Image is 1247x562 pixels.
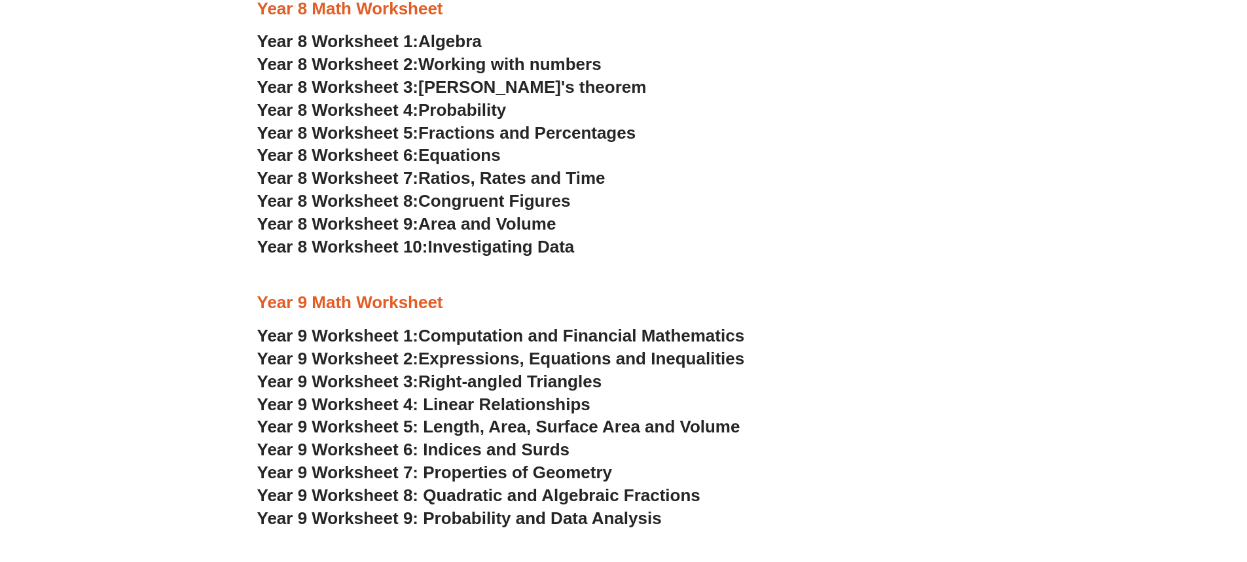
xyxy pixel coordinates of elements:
[257,417,740,436] a: Year 9 Worksheet 5: Length, Area, Surface Area and Volume
[257,485,700,505] a: Year 9 Worksheet 8: Quadratic and Algebraic Fractions
[418,372,602,391] span: Right-angled Triangles
[257,145,501,165] a: Year 8 Worksheet 6:Equations
[257,31,482,51] a: Year 8 Worksheet 1:Algebra
[257,349,745,368] a: Year 9 Worksheet 2:Expressions, Equations and Inequalities
[257,31,419,51] span: Year 8 Worksheet 1:
[257,326,745,345] a: Year 9 Worksheet 1:Computation and Financial Mathematics
[427,237,574,256] span: Investigating Data
[257,77,647,97] a: Year 8 Worksheet 3:[PERSON_NAME]'s theorem
[257,237,428,256] span: Year 8 Worksheet 10:
[418,349,744,368] span: Expressions, Equations and Inequalities
[257,100,419,120] span: Year 8 Worksheet 4:
[257,508,662,528] a: Year 9 Worksheet 9: Probability and Data Analysis
[418,191,570,211] span: Congruent Figures
[257,168,605,188] a: Year 8 Worksheet 7:Ratios, Rates and Time
[257,292,990,314] h3: Year 9 Math Worksheet
[257,191,571,211] a: Year 8 Worksheet 8:Congruent Figures
[257,440,570,459] a: Year 9 Worksheet 6: Indices and Surds
[418,326,744,345] span: Computation and Financial Mathematics
[257,237,575,256] a: Year 8 Worksheet 10:Investigating Data
[257,395,590,414] a: Year 9 Worksheet 4: Linear Relationships
[257,145,419,165] span: Year 8 Worksheet 6:
[418,214,556,234] span: Area and Volume
[257,77,419,97] span: Year 8 Worksheet 3:
[257,349,419,368] span: Year 9 Worksheet 2:
[257,326,419,345] span: Year 9 Worksheet 1:
[257,214,556,234] a: Year 8 Worksheet 9:Area and Volume
[418,168,605,188] span: Ratios, Rates and Time
[418,100,506,120] span: Probability
[257,54,602,74] a: Year 8 Worksheet 2:Working with numbers
[257,214,419,234] span: Year 8 Worksheet 9:
[418,123,636,143] span: Fractions and Percentages
[257,123,419,143] span: Year 8 Worksheet 5:
[418,77,646,97] span: [PERSON_NAME]'s theorem
[257,191,419,211] span: Year 8 Worksheet 8:
[418,31,482,51] span: Algebra
[257,372,602,391] a: Year 9 Worksheet 3:Right-angled Triangles
[257,54,419,74] span: Year 8 Worksheet 2:
[418,54,602,74] span: Working with numbers
[257,100,507,120] a: Year 8 Worksheet 4:Probability
[418,145,501,165] span: Equations
[1029,414,1247,562] iframe: Chat Widget
[257,168,419,188] span: Year 8 Worksheet 7:
[257,123,636,143] a: Year 8 Worksheet 5:Fractions and Percentages
[257,372,419,391] span: Year 9 Worksheet 3:
[257,463,613,482] a: Year 9 Worksheet 7: Properties of Geometry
